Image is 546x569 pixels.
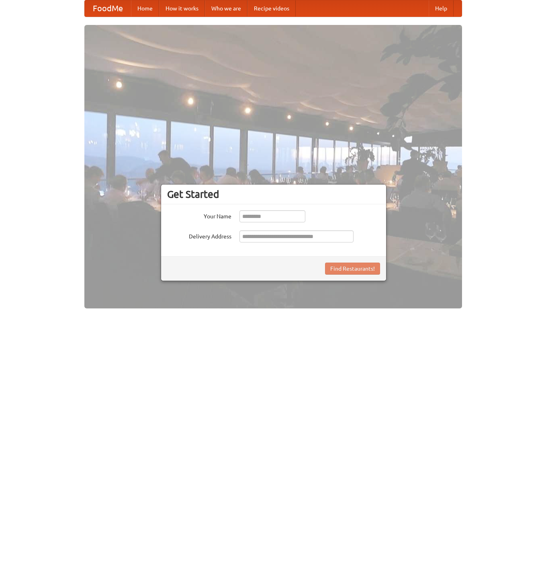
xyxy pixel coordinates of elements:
[167,230,231,240] label: Delivery Address
[159,0,205,16] a: How it works
[205,0,247,16] a: Who we are
[325,263,380,275] button: Find Restaurants!
[85,0,131,16] a: FoodMe
[167,210,231,220] label: Your Name
[429,0,454,16] a: Help
[131,0,159,16] a: Home
[167,188,380,200] h3: Get Started
[247,0,296,16] a: Recipe videos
